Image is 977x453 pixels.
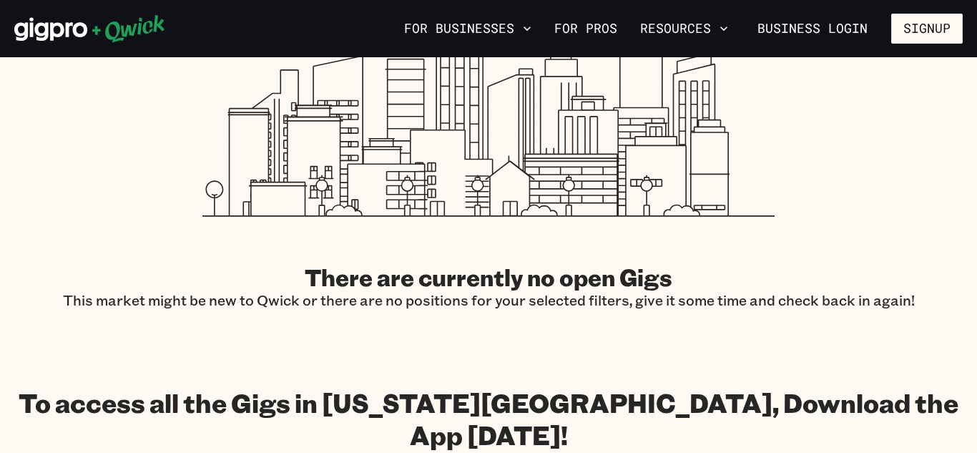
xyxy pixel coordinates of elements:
[745,14,880,44] a: Business Login
[63,291,915,309] p: This market might be new to Qwick or there are no positions for your selected filters, give it so...
[891,14,963,44] button: Signup
[63,263,915,291] h2: There are currently no open Gigs
[634,16,734,41] button: Resources
[549,16,623,41] a: For Pros
[14,386,963,451] h1: To access all the Gigs in [US_STATE][GEOGRAPHIC_DATA], Download the App [DATE]!
[398,16,537,41] button: For Businesses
